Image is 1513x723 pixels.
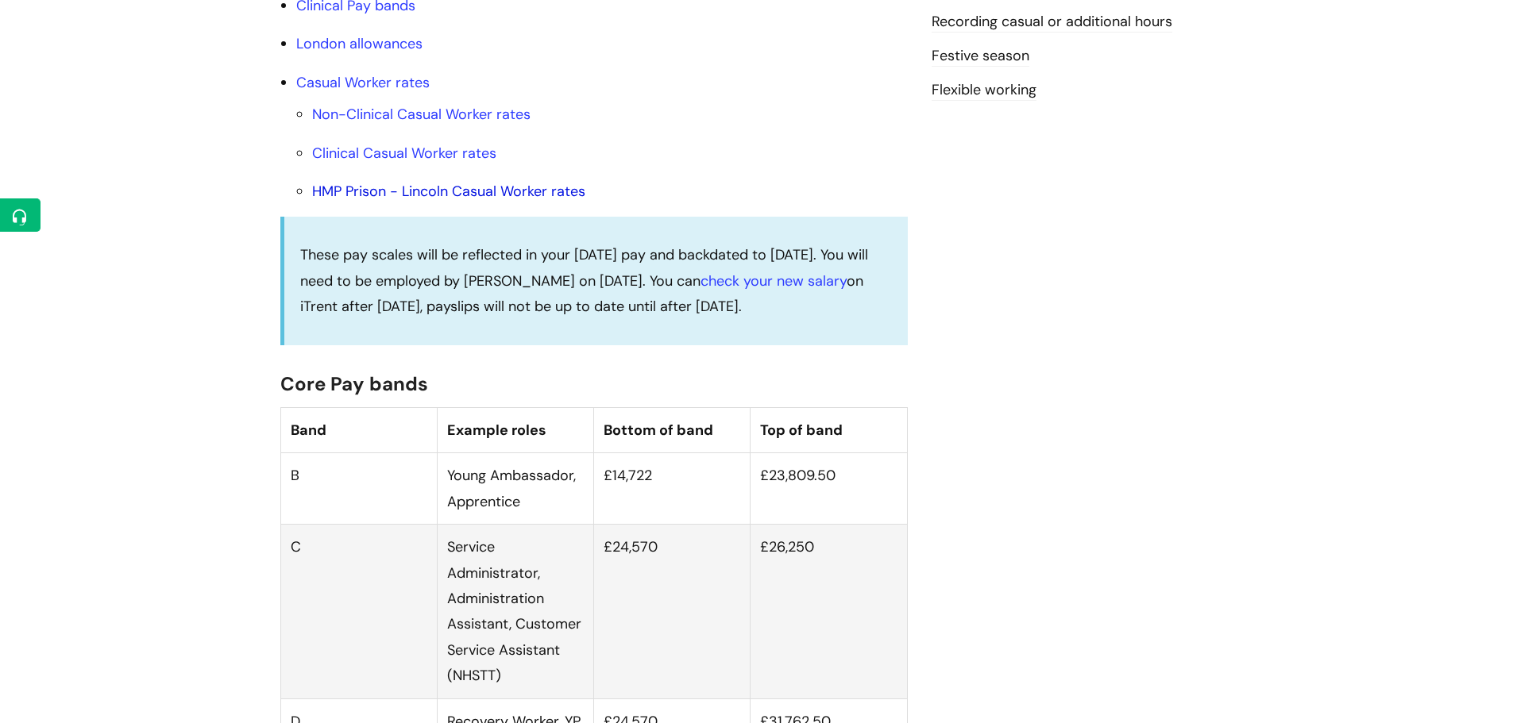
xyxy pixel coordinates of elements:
td: Young Ambassador, Apprentice [437,453,593,525]
td: £23,809.50 [751,453,907,525]
th: Band [280,407,437,452]
td: £24,570 [594,525,751,698]
th: Example roles [437,407,593,452]
td: C [280,525,437,698]
th: Top of band [751,407,907,452]
a: check your new salary [701,271,847,290]
a: Casual Worker rates [296,73,430,92]
a: Festive season [932,46,1029,67]
a: Flexible working [932,80,1036,101]
td: B [280,453,437,525]
a: Recording casual or additional hours [932,12,1172,33]
a: Non-Clinical Casual Worker rates [312,105,531,124]
th: Bottom of band [594,407,751,452]
span: Core Pay bands [280,371,428,396]
a: London allowances [296,34,423,53]
td: £26,250 [751,525,907,698]
a: Clinical Casual Worker rates [312,144,496,163]
a: HMP Prison - Lincoln Casual Worker rates [312,182,585,201]
p: These pay scales will be reflected in your [DATE] pay and backdated to [DATE]. You will need to b... [300,242,892,319]
td: Service Administrator, Administration Assistant, Customer Service Assistant (NHSTT) [437,525,593,698]
td: £14,722 [594,453,751,525]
